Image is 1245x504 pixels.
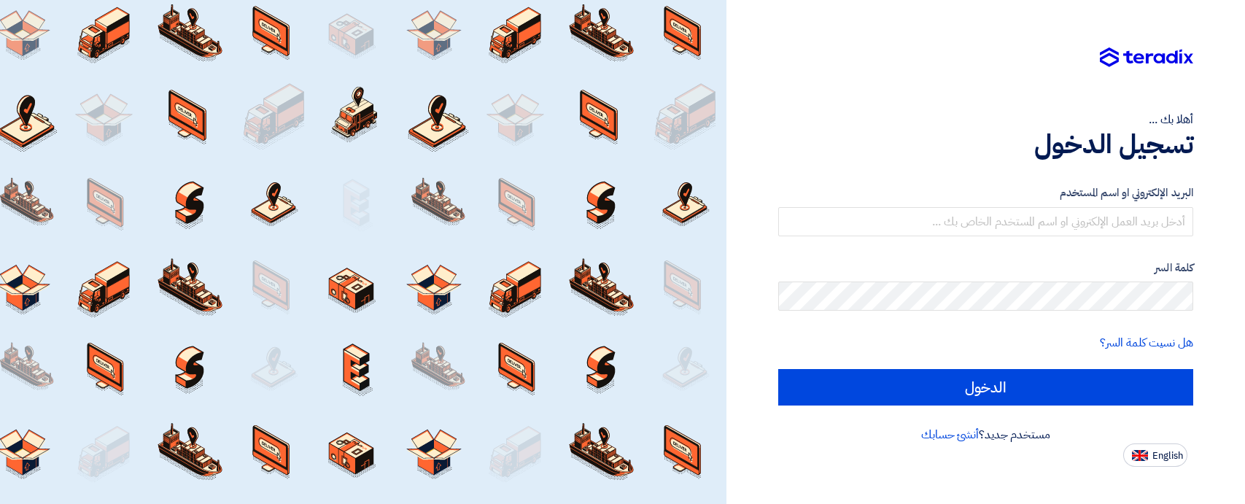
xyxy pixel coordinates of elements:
[778,128,1193,160] h1: تسجيل الدخول
[1100,47,1193,68] img: Teradix logo
[1100,334,1193,352] a: هل نسيت كلمة السر؟
[778,260,1193,276] label: كلمة السر
[1123,443,1187,467] button: English
[778,185,1193,201] label: البريد الإلكتروني او اسم المستخدم
[778,111,1193,128] div: أهلا بك ...
[1132,450,1148,461] img: en-US.png
[921,426,979,443] a: أنشئ حسابك
[1152,451,1183,461] span: English
[778,426,1193,443] div: مستخدم جديد؟
[778,369,1193,406] input: الدخول
[778,207,1193,236] input: أدخل بريد العمل الإلكتروني او اسم المستخدم الخاص بك ...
